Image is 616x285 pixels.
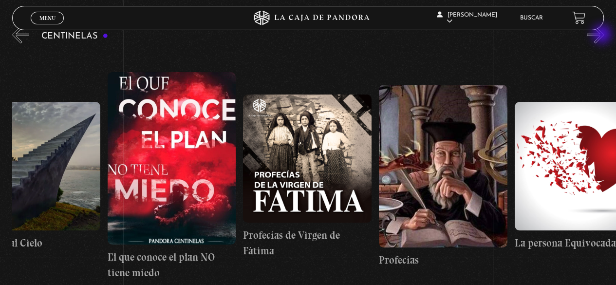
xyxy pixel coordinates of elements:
[36,23,59,30] span: Cerrar
[379,252,507,268] h4: Profecías
[12,26,29,43] button: Previous
[39,15,56,21] span: Menu
[572,11,585,24] a: View your shopping cart
[108,249,236,280] h4: El que conoce el plan NO tiene miedo
[243,228,372,258] h4: Profecías de Virgen de Fátima
[587,26,604,43] button: Next
[520,15,543,21] a: Buscar
[437,12,497,24] span: [PERSON_NAME]
[41,32,108,41] h3: Centinelas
